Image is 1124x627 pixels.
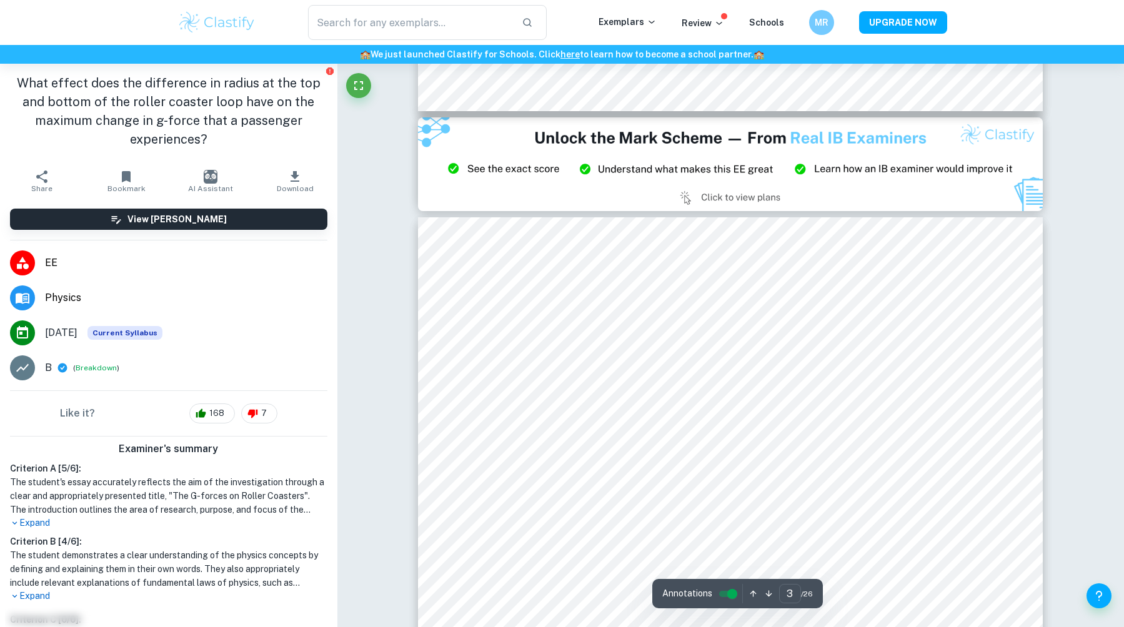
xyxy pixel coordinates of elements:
[107,184,146,193] span: Bookmark
[859,11,947,34] button: UPGRADE NOW
[662,587,712,600] span: Annotations
[45,255,327,270] span: EE
[809,10,834,35] button: MR
[326,66,335,76] button: Report issue
[45,290,327,305] span: Physics
[87,326,162,340] div: This exemplar is based on the current syllabus. Feel free to refer to it for inspiration/ideas wh...
[1087,583,1112,608] button: Help and Feedback
[73,362,119,374] span: ( )
[10,462,327,475] h6: Criterion A [ 5 / 6 ]:
[418,117,1043,211] img: Ad
[277,184,314,193] span: Download
[599,15,657,29] p: Exemplars
[188,184,233,193] span: AI Assistant
[5,442,332,457] h6: Examiner's summary
[241,403,277,423] div: 7
[45,360,52,375] p: B
[2,47,1122,61] h6: We just launched Clastify for Schools. Click to learn how to become a school partner.
[814,16,828,29] h6: MR
[169,164,253,199] button: AI Assistant
[560,49,580,59] a: here
[10,475,327,516] h1: The student's essay accurately reflects the aim of the investigation through a clear and appropri...
[749,17,784,27] a: Schools
[177,10,257,35] img: Clastify logo
[31,184,52,193] span: Share
[801,588,813,600] span: / 26
[60,406,95,421] h6: Like it?
[253,164,337,199] button: Download
[10,548,327,590] h1: The student demonstrates a clear understanding of the physics concepts by defining and explaining...
[10,590,327,603] p: Expand
[189,403,235,423] div: 168
[346,73,371,98] button: Fullscreen
[308,5,512,40] input: Search for any exemplars...
[254,407,274,420] span: 7
[360,49,371,59] span: 🏫
[10,209,327,230] button: View [PERSON_NAME]
[76,362,117,373] button: Breakdown
[127,212,227,226] h6: View [PERSON_NAME]
[45,325,77,340] span: [DATE]
[204,170,217,184] img: AI Assistant
[682,16,724,30] p: Review
[10,516,327,530] p: Expand
[753,49,764,59] span: 🏫
[10,535,327,548] h6: Criterion B [ 4 / 6 ]:
[10,74,327,149] h1: What effect does the difference in radius at the top and bottom of the roller coaster loop have o...
[202,407,231,420] span: 168
[84,164,169,199] button: Bookmark
[87,326,162,340] span: Current Syllabus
